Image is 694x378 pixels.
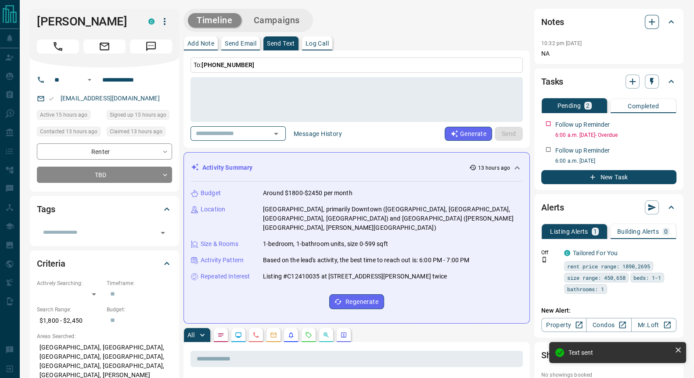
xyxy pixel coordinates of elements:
[617,228,659,235] p: Building Alerts
[478,164,510,172] p: 13 hours ago
[83,39,126,53] span: Email
[628,103,659,109] p: Completed
[84,75,95,85] button: Open
[573,250,618,257] a: Tailored For You
[306,40,329,46] p: Log Call
[37,332,172,340] p: Areas Searched:
[37,314,102,328] p: $1,800 - $2,450
[37,167,172,183] div: TBD
[564,250,570,256] div: condos.ca
[288,332,295,339] svg: Listing Alerts
[188,13,241,28] button: Timeline
[445,127,492,141] button: Generate
[541,49,676,58] p: NA
[201,239,238,249] p: Size & Rooms
[541,11,676,32] div: Notes
[586,318,631,332] a: Condos
[541,170,676,184] button: New Task
[107,127,172,139] div: Mon Oct 13 2025
[235,332,242,339] svg: Lead Browsing Activity
[555,120,610,129] p: Follow up Reminder
[263,272,447,281] p: Listing #C12410035 at [STREET_ADDRESS][PERSON_NAME] twice
[263,239,388,249] p: 1-bedroom, 1-bathroom units, size 0-599 sqft
[187,40,214,46] p: Add Note
[633,273,661,282] span: beds: 1-1
[567,262,650,271] span: rent price range: 1890,2695
[263,189,352,198] p: Around $1800-$2450 per month
[191,57,523,73] p: To:
[37,202,55,216] h2: Tags
[201,61,254,68] span: [PHONE_NUMBER]
[340,332,347,339] svg: Agent Actions
[37,14,135,29] h1: [PERSON_NAME]
[541,306,676,315] p: New Alert:
[541,197,676,218] div: Alerts
[37,253,172,274] div: Criteria
[37,199,172,220] div: Tags
[593,228,597,235] p: 1
[201,256,244,265] p: Activity Pattern
[37,279,102,287] p: Actively Searching:
[541,257,547,263] svg: Push Notification Only
[541,348,579,362] h2: Showings
[541,71,676,92] div: Tasks
[40,111,87,119] span: Active 15 hours ago
[555,157,676,165] p: 6:00 a.m. [DATE]
[270,332,277,339] svg: Emails
[541,318,586,332] a: Property
[201,272,250,281] p: Repeated Interest
[187,332,194,338] p: All
[37,110,102,122] div: Mon Oct 13 2025
[555,131,676,139] p: 6:00 a.m. [DATE] - Overdue
[201,189,221,198] p: Budget
[541,75,563,89] h2: Tasks
[202,163,252,172] p: Activity Summary
[37,143,172,160] div: Renter
[191,160,522,176] div: Activity Summary13 hours ago
[157,227,169,239] button: Open
[263,256,469,265] p: Based on the lead's activity, the best time to reach out is: 6:00 PM - 7:00 PM
[225,40,256,46] p: Send Email
[110,111,166,119] span: Signed up 15 hours ago
[541,200,564,214] h2: Alerts
[37,306,102,314] p: Search Range:
[631,318,676,332] a: Mr.Loft
[305,332,312,339] svg: Requests
[148,18,155,25] div: condos.ca
[664,228,668,235] p: 0
[61,95,160,102] a: [EMAIL_ADDRESS][DOMAIN_NAME]
[107,110,172,122] div: Mon Oct 13 2025
[568,349,671,356] div: Text sent
[107,279,172,287] p: Timeframe:
[48,96,54,102] svg: Email Valid
[541,15,564,29] h2: Notes
[201,205,225,214] p: Location
[270,128,282,140] button: Open
[567,273,626,282] span: size range: 450,658
[245,13,309,28] button: Campaigns
[567,285,604,293] span: bathrooms: 1
[541,249,559,257] p: Off
[217,332,224,339] svg: Notes
[267,40,295,46] p: Send Text
[37,257,65,271] h2: Criteria
[541,40,582,46] p: 10:32 pm [DATE]
[288,127,347,141] button: Message History
[550,228,588,235] p: Listing Alerts
[252,332,259,339] svg: Calls
[37,127,102,139] div: Mon Oct 13 2025
[37,39,79,53] span: Call
[323,332,330,339] svg: Opportunities
[40,127,97,136] span: Contacted 13 hours ago
[557,103,581,109] p: Pending
[329,294,384,309] button: Regenerate
[263,205,522,232] p: [GEOGRAPHIC_DATA], primarily Downtown ([GEOGRAPHIC_DATA], [GEOGRAPHIC_DATA], [GEOGRAPHIC_DATA], [...
[130,39,172,53] span: Message
[110,127,162,136] span: Claimed 13 hours ago
[586,103,590,109] p: 2
[555,146,610,155] p: Follow up Reminder
[107,306,172,314] p: Budget:
[541,345,676,366] div: Showings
